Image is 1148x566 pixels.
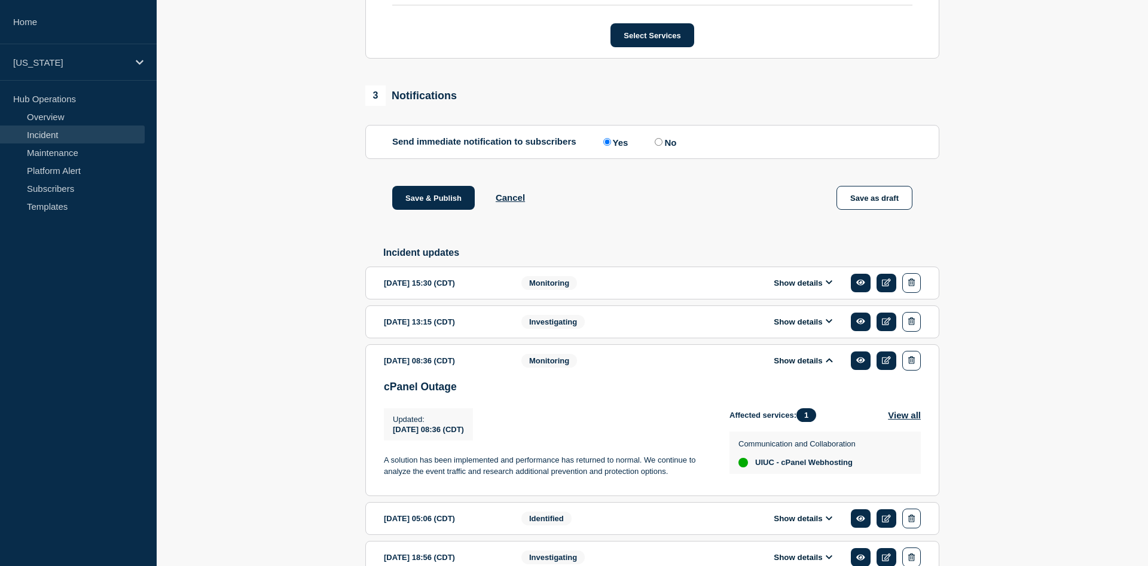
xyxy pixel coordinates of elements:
[365,85,457,106] div: Notifications
[652,136,676,148] label: No
[383,247,939,258] h2: Incident updates
[365,85,386,106] span: 3
[600,136,628,148] label: Yes
[521,354,577,368] span: Monitoring
[384,509,503,528] div: [DATE] 05:06 (CDT)
[770,552,836,562] button: Show details
[521,276,577,290] span: Monitoring
[796,408,816,422] span: 1
[770,317,836,327] button: Show details
[392,186,475,210] button: Save & Publish
[521,550,585,564] span: Investigating
[521,315,585,329] span: Investigating
[836,186,912,210] button: Save as draft
[770,278,836,288] button: Show details
[738,439,856,448] p: Communication and Collaboration
[384,273,503,293] div: [DATE] 15:30 (CDT)
[384,455,710,477] p: A solution has been implemented and performance has returned to normal. We continue to analyze th...
[384,381,921,393] h3: cPanel Outage
[393,425,464,434] span: [DATE] 08:36 (CDT)
[610,23,694,47] button: Select Services
[392,136,912,148] div: Send immediate notification to subscribers
[13,57,128,68] p: [US_STATE]
[738,458,748,467] div: up
[392,136,576,148] p: Send immediate notification to subscribers
[655,138,662,146] input: No
[755,458,853,467] span: UIUC - cPanel Webhosting
[770,513,836,524] button: Show details
[770,356,836,366] button: Show details
[729,408,822,422] span: Affected services:
[888,408,921,422] button: View all
[496,192,525,203] button: Cancel
[521,512,572,525] span: Identified
[393,415,464,424] p: Updated :
[384,351,503,371] div: [DATE] 08:36 (CDT)
[384,312,503,332] div: [DATE] 13:15 (CDT)
[603,138,611,146] input: Yes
